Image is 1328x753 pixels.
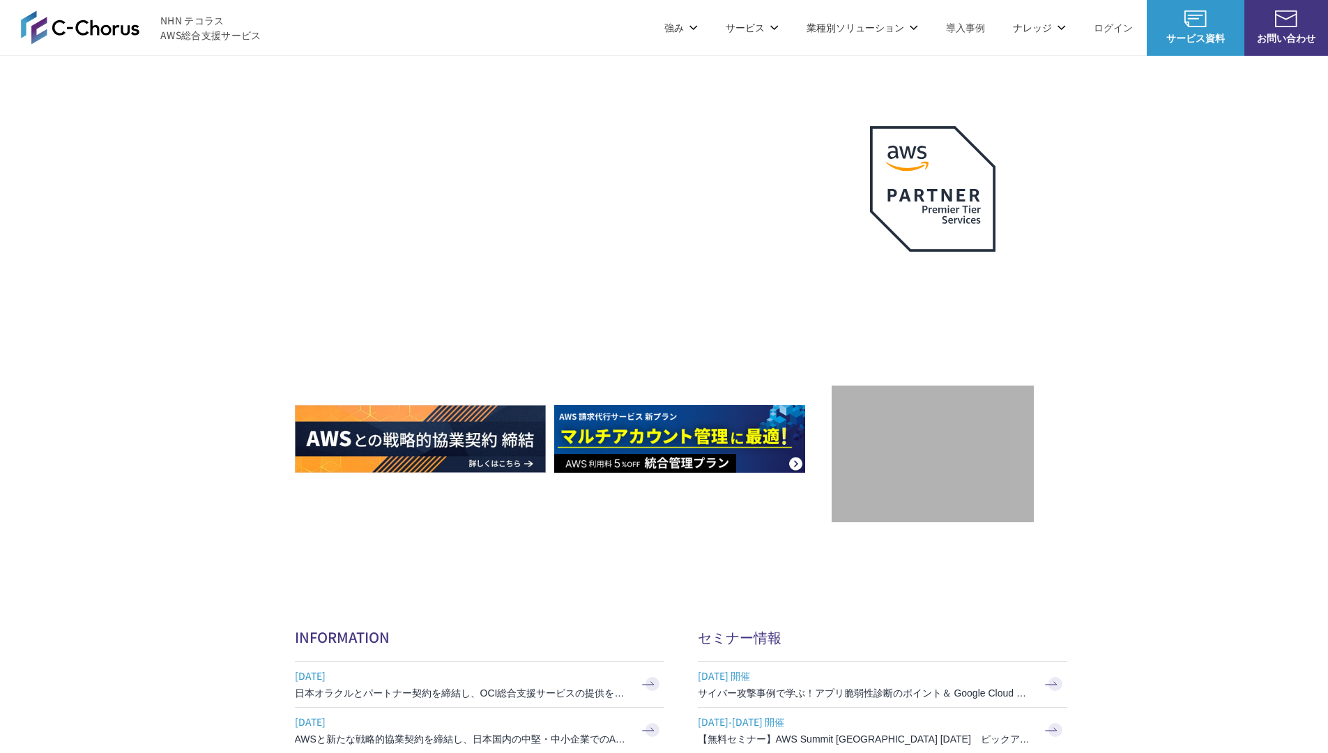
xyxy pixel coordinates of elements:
a: AWS総合支援サービス C-Chorus NHN テコラスAWS総合支援サービス [21,10,261,44]
h2: INFORMATION [295,627,664,647]
span: お問い合わせ [1244,31,1328,45]
a: ログイン [1094,20,1133,35]
p: 強み [664,20,698,35]
img: AWSとの戦略的協業契約 締結 [295,405,546,473]
img: AWSプレミアティアサービスパートナー [870,126,995,252]
span: サービス資料 [1147,31,1244,45]
p: 最上位プレミアティア サービスパートナー [853,268,1012,322]
p: 業種別ソリューション [807,20,918,35]
img: AWS請求代行サービス 統合管理プラン [554,405,805,473]
p: ナレッジ [1013,20,1066,35]
img: AWS総合支援サービス C-Chorus [21,10,139,44]
a: [DATE] AWSと新たな戦略的協業契約を締結し、日本国内の中堅・中小企業でのAWS活用を加速 [295,708,664,753]
span: [DATE] [295,711,629,732]
a: [DATE]-[DATE] 開催 【無料セミナー】AWS Summit [GEOGRAPHIC_DATA] [DATE] ピックアップセッション [698,708,1067,753]
h3: 【無料セミナー】AWS Summit [GEOGRAPHIC_DATA] [DATE] ピックアップセッション [698,732,1032,746]
span: NHN テコラス AWS総合支援サービス [160,13,261,43]
h3: 日本オラクルとパートナー契約を締結し、OCI総合支援サービスの提供を開始 [295,686,629,700]
p: AWSの導入からコスト削減、 構成・運用の最適化からデータ活用まで 規模や業種業態を問わない マネージドサービスで [295,154,832,215]
span: [DATE] [295,665,629,686]
a: 導入事例 [946,20,985,35]
span: [DATE] 開催 [698,665,1032,686]
img: 契約件数 [860,406,1006,508]
img: お問い合わせ [1275,10,1297,27]
img: AWS総合支援サービス C-Chorus サービス資料 [1184,10,1207,27]
h2: セミナー情報 [698,627,1067,647]
a: [DATE] 開催 サイバー攻撃事例で学ぶ！アプリ脆弱性診断のポイント＆ Google Cloud セキュリティ対策 [698,662,1067,707]
h3: サイバー攻撃事例で学ぶ！アプリ脆弱性診断のポイント＆ Google Cloud セキュリティ対策 [698,686,1032,700]
h3: AWSと新たな戦略的協業契約を締結し、日本国内の中堅・中小企業でのAWS活用を加速 [295,732,629,746]
span: [DATE]-[DATE] 開催 [698,711,1032,732]
em: AWS [917,268,948,289]
p: サービス [726,20,779,35]
h1: AWS ジャーニーの 成功を実現 [295,229,832,363]
a: [DATE] 日本オラクルとパートナー契約を締結し、OCI総合支援サービスの提供を開始 [295,662,664,707]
